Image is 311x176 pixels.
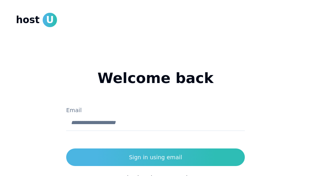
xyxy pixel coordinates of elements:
[66,107,82,113] label: Email
[16,14,39,26] span: host
[16,13,57,27] a: hostU
[66,70,245,86] h1: Welcome back
[129,153,182,161] div: Sign in using email
[66,148,245,166] button: Sign in using email
[43,13,57,27] span: U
